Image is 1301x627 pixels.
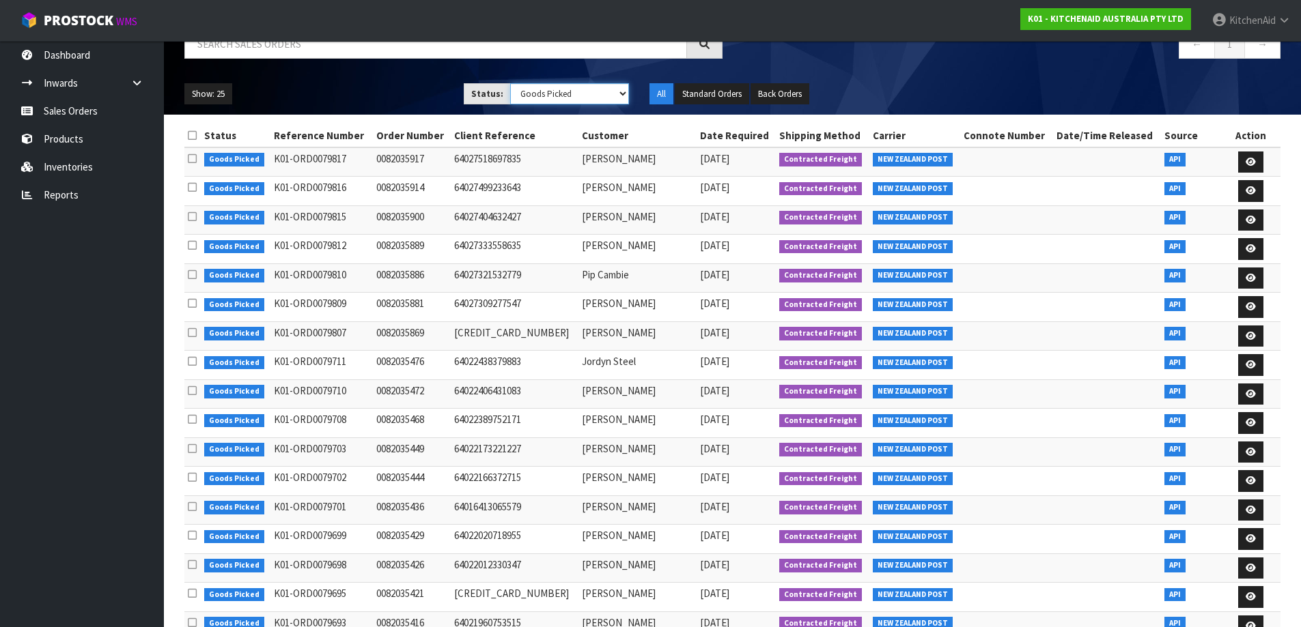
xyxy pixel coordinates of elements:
td: 0082035869 [373,321,451,351]
span: NEW ZEALAND POST [873,501,953,514]
span: Contracted Freight [779,298,862,312]
span: Goods Picked [204,211,264,224]
span: Goods Picked [204,298,264,312]
button: Show: 25 [184,83,232,105]
span: Contracted Freight [779,588,862,602]
th: Carrier [869,125,960,147]
span: Contracted Freight [779,443,862,456]
span: Contracted Freight [779,269,862,282]
td: [PERSON_NAME] [578,235,697,264]
span: API [1164,559,1186,572]
span: API [1164,472,1186,486]
td: K01-ORD0079711 [270,351,372,380]
th: Status [201,125,270,147]
span: [DATE] [700,442,729,455]
td: [PERSON_NAME] [578,147,697,177]
span: [DATE] [700,210,729,223]
th: Order Number [373,125,451,147]
td: 0082035468 [373,409,451,438]
th: Connote Number [960,125,1052,147]
span: Contracted Freight [779,559,862,572]
td: K01-ORD0079810 [270,263,372,293]
span: [DATE] [700,268,729,281]
span: [DATE] [700,152,729,165]
a: 1 [1214,29,1245,59]
td: [PERSON_NAME] [578,321,697,351]
nav: Page navigation [743,29,1281,63]
span: API [1164,501,1186,514]
td: 0082035426 [373,553,451,583]
span: [DATE] [700,413,729,426]
td: 0082035476 [373,351,451,380]
span: [DATE] [700,355,729,368]
span: Contracted Freight [779,182,862,196]
td: 0082035449 [373,437,451,467]
td: [PERSON_NAME] [578,205,697,235]
span: Contracted Freight [779,472,862,486]
span: NEW ZEALAND POST [873,588,953,602]
span: NEW ZEALAND POST [873,356,953,370]
span: NEW ZEALAND POST [873,153,953,166]
span: NEW ZEALAND POST [873,559,953,572]
span: NEW ZEALAND POST [873,443,953,456]
td: [PERSON_NAME] [578,409,697,438]
span: KitchenAid [1229,14,1276,27]
small: WMS [116,15,137,28]
span: NEW ZEALAND POST [873,182,953,196]
td: 64022020718955 [451,525,578,554]
td: 64022438379883 [451,351,578,380]
td: 0082035900 [373,205,451,235]
td: 0082035472 [373,379,451,409]
th: Source [1161,125,1221,147]
strong: K01 - KITCHENAID AUSTRALIA PTY LTD [1028,13,1184,25]
td: 64027309277547 [451,293,578,322]
span: Contracted Freight [779,530,862,544]
span: Goods Picked [204,182,264,196]
td: K01-ORD0079807 [270,321,372,351]
td: [PERSON_NAME] [578,177,697,206]
th: Date/Time Released [1053,125,1162,147]
button: Back Orders [751,83,809,105]
span: Goods Picked [204,588,264,602]
th: Action [1221,125,1281,147]
input: Search sales orders [184,29,687,59]
span: API [1164,298,1186,312]
span: NEW ZEALAND POST [873,385,953,398]
span: [DATE] [700,500,729,513]
td: K01-ORD0079815 [270,205,372,235]
span: NEW ZEALAND POST [873,211,953,224]
span: Goods Picked [204,559,264,572]
th: Customer [578,125,697,147]
td: K01-ORD0079699 [270,525,372,554]
td: [CREDIT_CARD_NUMBER] [451,321,578,351]
button: Standard Orders [675,83,749,105]
td: 0082035914 [373,177,451,206]
span: NEW ZEALAND POST [873,472,953,486]
span: [DATE] [700,471,729,484]
td: K01-ORD0079816 [270,177,372,206]
span: API [1164,443,1186,456]
td: [PERSON_NAME] [578,495,697,525]
span: Goods Picked [204,472,264,486]
td: Jordyn Steel [578,351,697,380]
span: [DATE] [700,384,729,397]
td: K01-ORD0079710 [270,379,372,409]
span: NEW ZEALAND POST [873,530,953,544]
span: API [1164,414,1186,428]
span: Goods Picked [204,356,264,370]
span: API [1164,211,1186,224]
td: 64027499233643 [451,177,578,206]
span: API [1164,153,1186,166]
td: K01-ORD0079698 [270,553,372,583]
span: NEW ZEALAND POST [873,298,953,312]
span: Goods Picked [204,530,264,544]
a: → [1244,29,1281,59]
td: K01-ORD0079817 [270,147,372,177]
th: Reference Number [270,125,372,147]
td: [PERSON_NAME] [578,437,697,467]
td: K01-ORD0079809 [270,293,372,322]
td: 64022166372715 [451,467,578,496]
td: K01-ORD0079701 [270,495,372,525]
span: [DATE] [700,558,729,571]
strong: Status: [471,88,503,100]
